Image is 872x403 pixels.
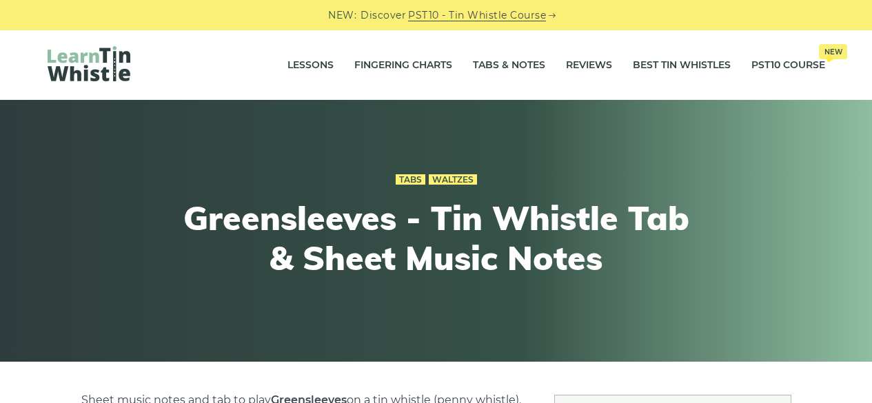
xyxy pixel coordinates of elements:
a: PST10 CourseNew [751,48,825,83]
span: New [819,44,847,59]
a: Tabs & Notes [473,48,545,83]
a: Reviews [566,48,612,83]
h1: Greensleeves - Tin Whistle Tab & Sheet Music Notes [183,198,690,278]
a: Best Tin Whistles [633,48,731,83]
a: Fingering Charts [354,48,452,83]
a: Waltzes [429,174,477,185]
a: Tabs [396,174,425,185]
a: Lessons [287,48,334,83]
img: LearnTinWhistle.com [48,46,130,81]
